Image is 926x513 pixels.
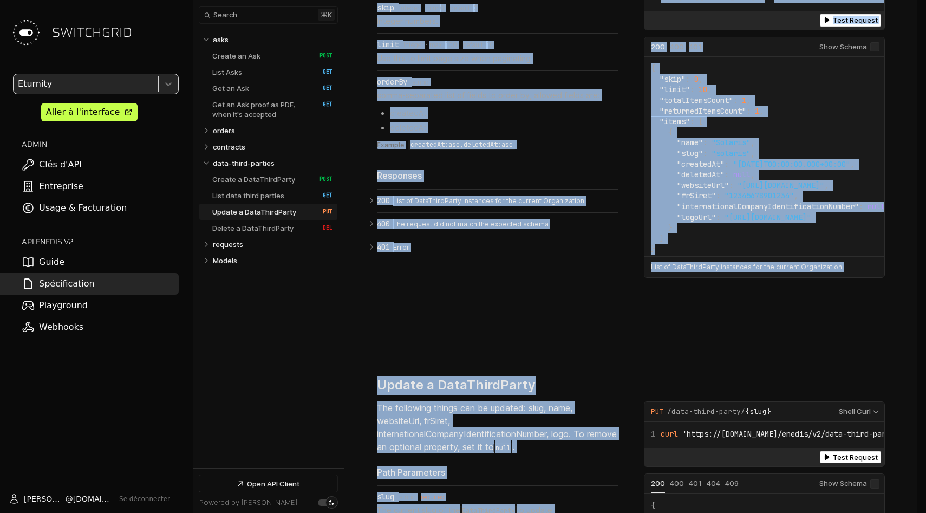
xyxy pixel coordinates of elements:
[311,101,332,108] span: GET
[311,68,332,76] span: GET
[22,139,179,150] h2: ADMIN
[651,244,655,254] span: }
[377,89,618,101] p: comma-separated list of fields to order by, allowed fields are:
[377,3,394,12] div: skip
[412,79,429,86] span: string
[725,212,811,222] span: "[URL][DOMAIN_NAME]"
[393,243,615,252] p: Error
[833,16,878,24] span: Test Request
[733,170,751,179] span: null
[212,204,332,220] a: Update a DataThirdParty PUT
[707,479,720,488] span: 404
[712,138,751,147] span: "Solaris"
[716,212,720,222] span: :
[212,187,332,204] a: List data third parties GET
[425,4,440,12] div: min:
[868,202,885,211] span: null
[677,191,716,200] span: "frSiret"
[670,479,684,488] span: 400
[677,159,725,169] span: "createdAt"
[377,243,390,251] span: 401
[9,15,43,50] img: Switchgrid Logo
[399,493,416,501] span: string
[399,4,419,12] span: integer
[377,377,536,393] h3: Update a DataThirdParty
[668,223,673,232] span: }
[311,192,332,199] span: GET
[377,15,618,27] p: Integer numbers.
[66,493,73,504] span: @
[212,191,284,200] p: List data third parties
[24,493,66,504] span: [PERSON_NAME]
[651,63,655,73] span: {
[193,27,344,468] nav: Table of contents for Api
[212,96,332,122] a: Get an Ask proof as PDF, when it's accepted GET
[213,256,237,265] p: Models
[755,106,759,116] span: 1
[486,41,494,49] span: 10
[677,170,725,179] span: "deletedAt"
[689,42,702,51] span: 401
[463,41,486,49] div: default:
[820,451,881,464] button: Test Request
[377,236,618,259] button: 401 Error
[703,148,707,158] span: :
[820,14,881,27] button: Test Request
[819,474,879,493] label: Show Schema
[725,159,729,169] span: :
[651,42,665,51] span: 200
[213,252,333,269] a: Models
[390,107,618,119] li: createdAt
[440,4,444,12] span: 0
[213,139,333,155] a: contracts
[408,140,515,151] code: createdAt:asc,deletedAt:asc
[668,127,673,137] span: {
[660,233,664,243] span: ]
[660,95,733,105] span: "totalItemsCount"
[213,122,333,139] a: orders
[52,24,132,41] span: SWITCHGRID
[850,159,855,169] span: ,
[429,41,445,49] div: max:
[703,138,707,147] span: :
[699,74,703,84] span: ,
[751,148,755,158] span: ,
[213,236,333,252] a: requests
[212,64,332,80] a: List Asks GET
[377,190,618,212] button: 200 List of DataThirdParty instances for the current Organization
[212,174,295,184] p: Create a DataThirdParty
[725,479,739,488] span: 409
[686,74,690,84] span: :
[311,85,332,92] span: GET
[738,180,824,190] span: "[URL][DOMAIN_NAME]"
[716,191,720,200] span: :
[421,493,445,501] div: required
[644,37,885,278] div: Example Responses
[311,224,332,232] span: DEL
[660,116,690,126] span: "items"
[377,196,390,205] span: 200
[213,31,333,48] a: asks
[751,138,755,147] span: ,
[213,155,333,171] a: data-third-parties
[651,479,665,488] span: 200
[119,495,170,503] button: Se déconnecter
[746,95,751,105] span: ,
[212,48,332,64] a: Create an Ask POST
[729,180,733,190] span: :
[73,493,115,504] span: [DOMAIN_NAME]
[819,37,879,57] label: Show Schema
[690,116,694,126] span: :
[677,148,703,158] span: "slug"
[725,170,729,179] span: :
[473,4,478,12] span: 0
[699,85,707,94] span: 10
[46,106,120,119] div: Aller à l'interface
[667,407,771,417] span: /data-third-party/
[707,85,712,94] span: ,
[494,444,512,452] code: null
[213,11,237,19] span: Search
[651,407,664,417] span: PUT
[377,219,390,228] span: 400
[199,498,297,506] a: Powered by [PERSON_NAME]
